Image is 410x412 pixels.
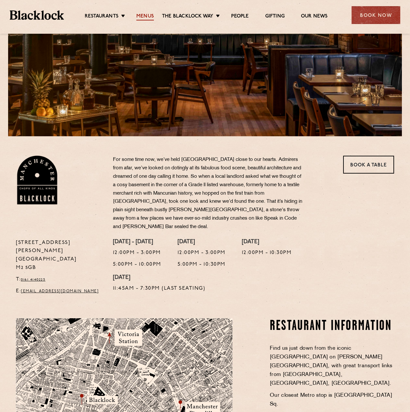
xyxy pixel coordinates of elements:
img: BL_Manchester_Logo-bleed.png [16,156,58,204]
p: 12:00pm - 3:00pm [113,249,161,257]
a: Gifting [265,13,285,20]
h2: Restaurant Information [270,318,394,334]
img: BL_Textured_Logo-footer-cropped.svg [10,10,64,19]
p: For some time now, we’ve held [GEOGRAPHIC_DATA] close to our hearts. Admirers from afar, we’ve lo... [113,156,304,231]
p: 12:00pm - 3:00pm [178,249,226,257]
p: 12:00pm - 10:30pm [242,249,292,257]
a: Restaurants [85,13,118,20]
p: E: [16,287,103,296]
p: T: [16,275,103,284]
a: People [231,13,249,20]
a: 0161 4140225 [21,278,45,282]
p: 5:00pm - 10:30pm [178,261,226,269]
h4: [DATE] [113,274,205,282]
a: [EMAIL_ADDRESS][DOMAIN_NAME] [21,289,99,293]
h4: [DATE] [242,239,292,246]
h4: [DATE] - [DATE] [113,239,161,246]
div: Book Now [352,6,400,24]
h4: [DATE] [178,239,226,246]
a: Our News [301,13,328,20]
span: Our closest Metro stop is [GEOGRAPHIC_DATA] Sq. [270,393,392,407]
p: 5:00pm - 10:00pm [113,261,161,269]
span: Find us just down from the iconic [GEOGRAPHIC_DATA] on [PERSON_NAME][GEOGRAPHIC_DATA], with great... [270,346,392,386]
p: [STREET_ADDRESS][PERSON_NAME] [GEOGRAPHIC_DATA] M2 5GB [16,239,103,273]
a: Book a Table [343,156,394,174]
a: The Blacklock Way [162,13,213,20]
p: 11:45am - 7:30pm (Last Seating) [113,285,205,293]
a: Menus [136,13,154,20]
